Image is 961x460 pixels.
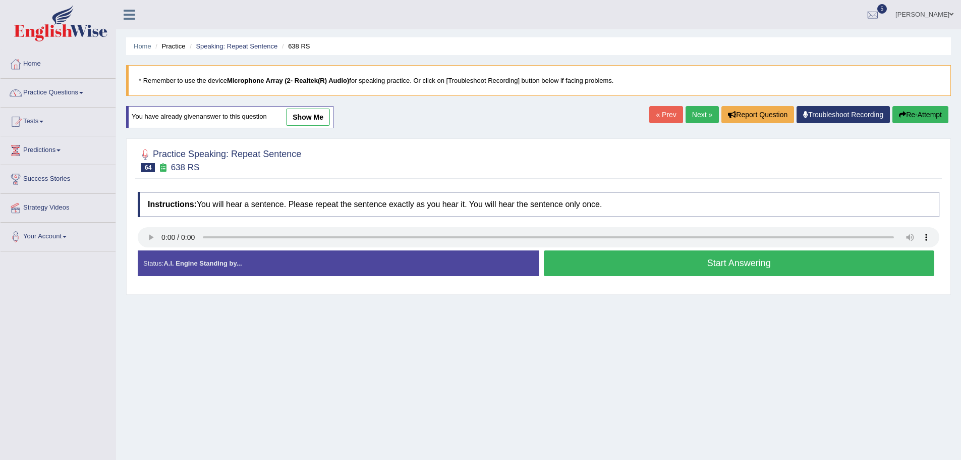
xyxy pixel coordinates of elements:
[148,200,197,209] b: Instructions:
[279,41,310,51] li: 638 RS
[227,77,349,84] b: Microphone Array (2- Realtek(R) Audio)
[1,79,116,104] a: Practice Questions
[1,136,116,162] a: Predictions
[721,106,794,123] button: Report Question
[797,106,890,123] a: Troubleshoot Recording
[141,163,155,172] span: 64
[134,42,151,50] a: Home
[286,109,330,126] a: show me
[686,106,719,123] a: Next »
[1,194,116,219] a: Strategy Videos
[544,250,935,276] button: Start Answering
[138,192,939,217] h4: You will hear a sentence. Please repeat the sentence exactly as you hear it. You will hear the se...
[157,163,168,173] small: Exam occurring question
[171,163,200,172] small: 638 RS
[153,41,185,51] li: Practice
[138,147,301,172] h2: Practice Speaking: Repeat Sentence
[196,42,277,50] a: Speaking: Repeat Sentence
[892,106,948,123] button: Re-Attempt
[877,4,887,14] span: 5
[1,50,116,75] a: Home
[126,65,951,96] blockquote: * Remember to use the device for speaking practice. Or click on [Troubleshoot Recording] button b...
[649,106,683,123] a: « Prev
[138,250,539,276] div: Status:
[1,223,116,248] a: Your Account
[126,106,333,128] div: You have already given answer to this question
[163,260,242,267] strong: A.I. Engine Standing by...
[1,108,116,133] a: Tests
[1,165,116,190] a: Success Stories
